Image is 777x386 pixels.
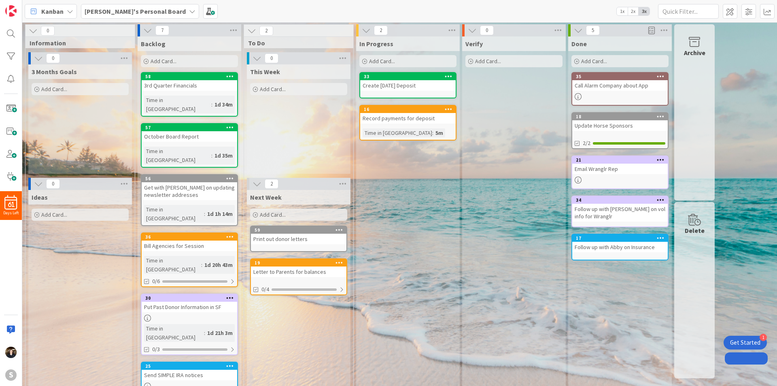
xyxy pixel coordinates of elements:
div: 56 [145,176,237,181]
div: 36Bill Agencies for Session [142,233,237,251]
div: 1d 21h 3m [205,328,235,337]
div: Time in [GEOGRAPHIC_DATA] [363,128,432,137]
div: 25Send SIMPLE IRA notices [142,363,237,380]
span: Backlog [141,40,166,48]
div: 30 [142,294,237,302]
span: 2/2 [583,139,590,147]
div: 25 [142,363,237,370]
span: 61 [8,202,15,207]
div: Get Started [730,339,760,347]
span: 7 [155,26,169,35]
span: : [204,209,205,218]
span: Kanban [41,6,64,16]
div: 16 [364,107,456,112]
span: : [204,328,205,337]
div: 57 [142,124,237,131]
div: Time in [GEOGRAPHIC_DATA] [144,147,211,164]
span: 0 [46,53,60,63]
span: Add Card... [369,58,395,65]
div: 30Put Past Donor Information in SF [142,294,237,312]
div: 56Get with [PERSON_NAME] on updating newsletter addresses [142,175,237,200]
span: 0/3 [152,345,160,354]
span: Next Week [250,193,282,201]
span: Ideas [32,193,48,201]
span: This Week [250,68,280,76]
div: Delete [685,226,705,235]
div: Update Horse Sponsors [572,120,668,131]
div: Time in [GEOGRAPHIC_DATA] [144,205,204,223]
span: Add Card... [260,85,286,93]
div: 1d 20h 43m [202,260,235,269]
span: 2 [259,26,273,36]
div: Put Past Donor Information in SF [142,302,237,312]
div: Send SIMPLE IRA notices [142,370,237,380]
div: 34 [572,196,668,204]
div: 1d 1h 14m [205,209,235,218]
div: 21Email Wranglr Rep [572,156,668,174]
div: 57October Board Report [142,124,237,142]
span: Add Card... [475,58,501,65]
div: 583rd Quarter Financials [142,73,237,91]
span: To Do [248,39,343,47]
div: 17 [572,235,668,242]
div: 18Update Horse Sponsors [572,113,668,131]
span: 1x [617,7,628,15]
div: Record payments for deposit [360,113,456,124]
div: 34Follow up with [PERSON_NAME] on vol info for Wranglr [572,196,668,222]
div: 58 [142,73,237,80]
span: Verify [465,40,483,48]
span: 3 Months Goals [32,68,77,76]
div: 57 [145,125,237,130]
div: 1d 34m [212,100,235,109]
div: 3rd Quarter Financials [142,80,237,91]
div: 35 [576,74,668,79]
div: Time in [GEOGRAPHIC_DATA] [144,324,204,342]
div: Print out donor letters [251,234,346,244]
div: Get with [PERSON_NAME] on updating newsletter addresses [142,182,237,200]
div: Call Alarm Company about App [572,80,668,91]
div: 59 [251,226,346,234]
b: [PERSON_NAME]'s Personal Board [85,7,186,15]
div: 36 [145,234,237,240]
span: 2 [265,179,278,189]
div: Time in [GEOGRAPHIC_DATA] [144,96,211,113]
span: 5 [586,26,600,35]
span: : [211,100,212,109]
span: 0 [265,53,278,63]
span: Add Card... [581,58,607,65]
span: Add Card... [151,58,176,65]
div: 33 [360,73,456,80]
div: Follow up with [PERSON_NAME] on vol info for Wranglr [572,204,668,222]
div: 1d 35m [212,151,235,160]
span: Done [571,40,587,48]
span: : [201,260,202,269]
div: 34 [576,197,668,203]
div: Time in [GEOGRAPHIC_DATA] [144,256,201,274]
div: 1 [760,334,767,341]
div: 59 [255,227,346,233]
div: 17Follow up with Abby on Insurance [572,235,668,252]
div: October Board Report [142,131,237,142]
span: Add Card... [41,85,67,93]
div: 17 [576,235,668,241]
span: 0 [41,26,55,36]
span: : [211,151,212,160]
img: KS [5,347,17,358]
div: 18 [576,114,668,119]
span: 0 [46,179,60,189]
div: 16Record payments for deposit [360,106,456,124]
div: 33 [364,74,456,79]
div: 36 [142,233,237,241]
div: Bill Agencies for Session [142,241,237,251]
div: 21 [572,156,668,164]
div: 5m [433,128,445,137]
div: 18 [572,113,668,120]
div: Open Get Started checklist, remaining modules: 1 [724,336,767,350]
div: 33Create [DATE] Deposit [360,73,456,91]
div: 19 [251,259,346,267]
div: 25 [145,363,237,369]
div: Archive [684,48,705,58]
div: 56 [142,175,237,182]
div: 19Letter to Parents for balances [251,259,346,277]
div: 21 [576,157,668,163]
